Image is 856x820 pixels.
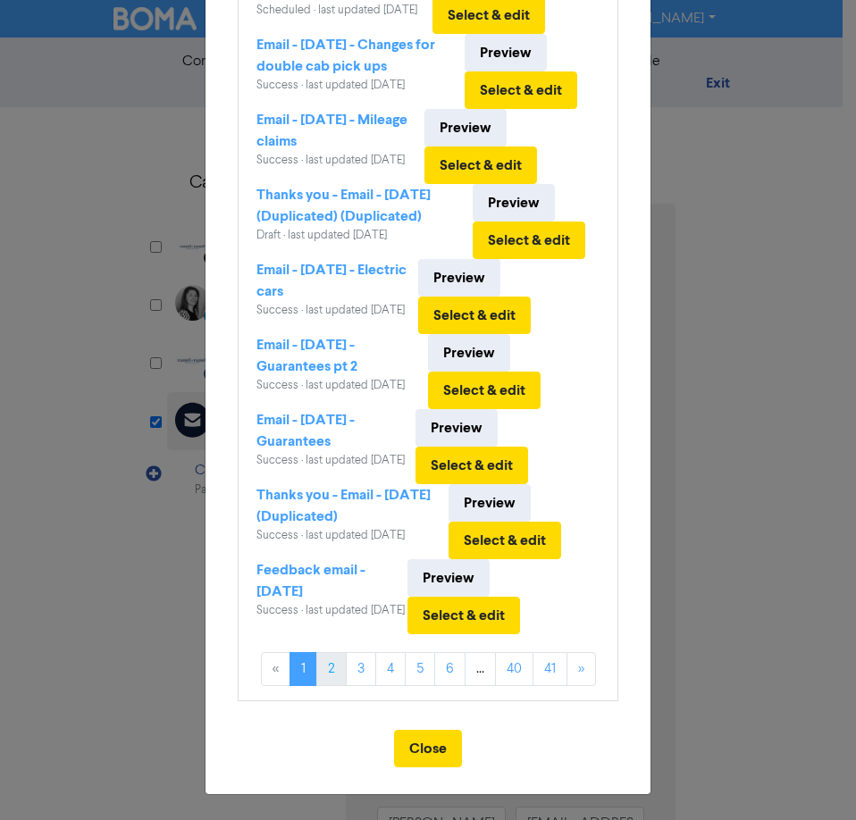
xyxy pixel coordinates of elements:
[418,297,531,334] button: Select & edit
[473,184,555,222] a: Preview
[256,2,432,19] div: Scheduled · last updated [DATE]
[375,652,406,686] a: Page 4
[256,77,465,94] div: Success · last updated [DATE]
[256,409,415,452] div: Email - [DATE] - Guarantees
[394,730,462,767] button: Close
[434,652,466,686] a: Page 6
[256,334,428,377] div: Email - [DATE] - Guarantees pt 2
[256,527,449,544] div: Success · last updated [DATE]
[428,334,510,372] a: Preview
[473,222,585,259] button: Select & edit
[256,259,418,302] div: Email - [DATE] - Electric cars
[256,559,407,602] div: Feedback email - [DATE]
[428,372,541,409] button: Select & edit
[407,559,490,597] a: Preview
[316,652,347,686] a: Page 2
[449,484,531,522] a: Preview
[290,652,317,686] a: Page 1 is your current page
[465,71,577,109] button: Select & edit
[465,34,547,71] a: Preview
[256,34,465,77] div: Email - [DATE] - Changes for double cab pick ups
[256,152,424,169] div: Success · last updated [DATE]
[424,146,537,184] button: Select & edit
[566,652,596,686] a: »
[418,259,500,297] a: Preview
[256,452,415,469] div: Success · last updated [DATE]
[495,652,533,686] a: Page 40
[533,652,567,686] a: Page 41
[424,109,507,146] a: Preview
[256,302,418,319] div: Success · last updated [DATE]
[256,109,424,152] div: Email - [DATE] - Mileage claims
[407,597,520,634] button: Select & edit
[415,447,528,484] button: Select & edit
[256,602,407,619] div: Success · last updated [DATE]
[415,409,498,447] a: Preview
[449,522,561,559] button: Select & edit
[256,227,473,244] div: Draft · last updated [DATE]
[346,652,376,686] a: Page 3
[256,184,473,227] div: Thanks you - Email - [DATE] (Duplicated) (Duplicated)
[767,734,856,820] iframe: Chat Widget
[256,484,449,527] div: Thanks you - Email - [DATE] (Duplicated)
[256,377,428,394] div: Success · last updated [DATE]
[405,652,435,686] a: Page 5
